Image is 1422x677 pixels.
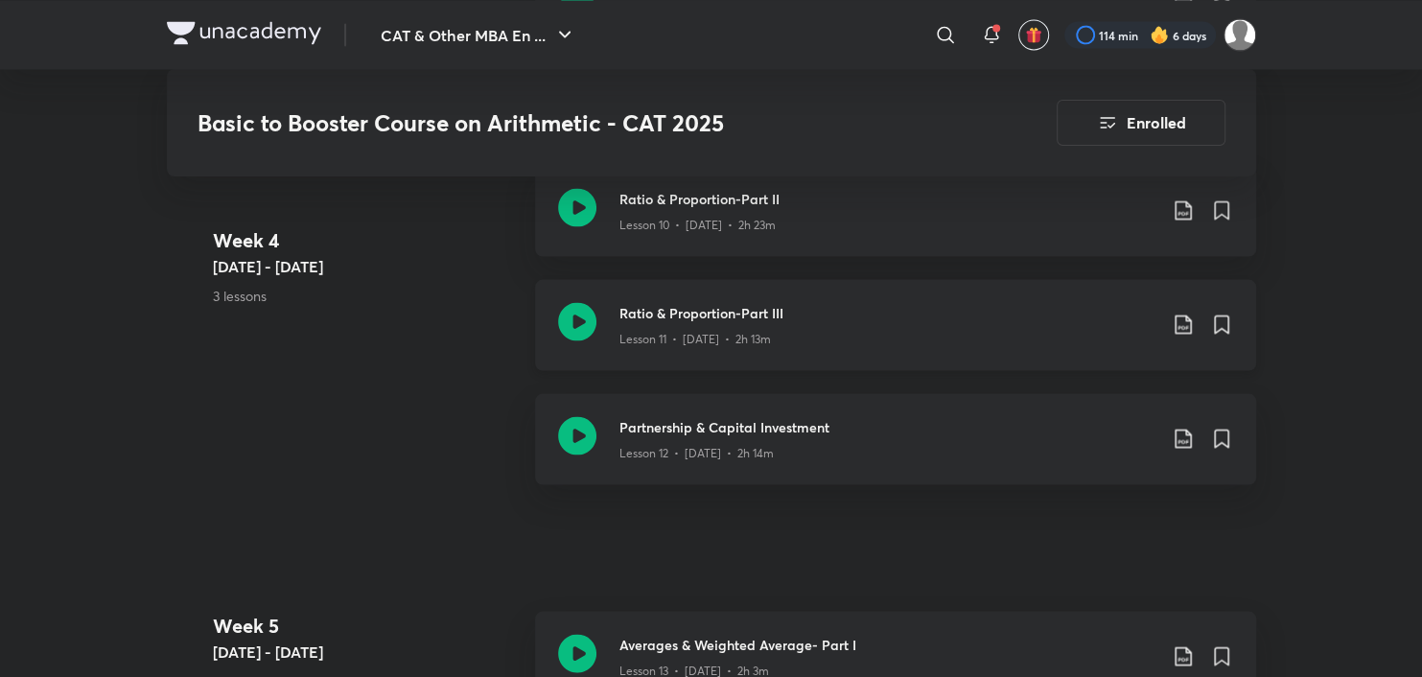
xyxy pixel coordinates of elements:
[1025,26,1042,43] img: avatar
[213,611,520,640] h4: Week 5
[1018,19,1049,50] button: avatar
[619,302,1156,322] h3: Ratio & Proportion-Part III
[619,330,771,347] p: Lesson 11 • [DATE] • 2h 13m
[213,285,520,305] p: 3 lessons
[1224,18,1256,51] img: Abhishek gupta
[369,15,588,54] button: CAT & Other MBA En ...
[535,279,1256,393] a: Ratio & Proportion-Part IIILesson 11 • [DATE] • 2h 13m
[535,393,1256,507] a: Partnership & Capital InvestmentLesson 12 • [DATE] • 2h 14m
[213,640,520,663] h5: [DATE] - [DATE]
[167,21,321,44] img: Company Logo
[198,109,948,137] h3: Basic to Booster Course on Arithmetic - CAT 2025
[619,188,1156,208] h3: Ratio & Proportion-Part II
[1150,25,1169,44] img: streak
[1057,100,1225,146] button: Enrolled
[213,225,520,254] h4: Week 4
[619,416,1156,436] h3: Partnership & Capital Investment
[535,165,1256,279] a: Ratio & Proportion-Part IILesson 10 • [DATE] • 2h 23m
[619,444,774,461] p: Lesson 12 • [DATE] • 2h 14m
[213,254,520,277] h5: [DATE] - [DATE]
[619,634,1156,654] h3: Averages & Weighted Average- Part I
[619,216,776,233] p: Lesson 10 • [DATE] • 2h 23m
[167,21,321,49] a: Company Logo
